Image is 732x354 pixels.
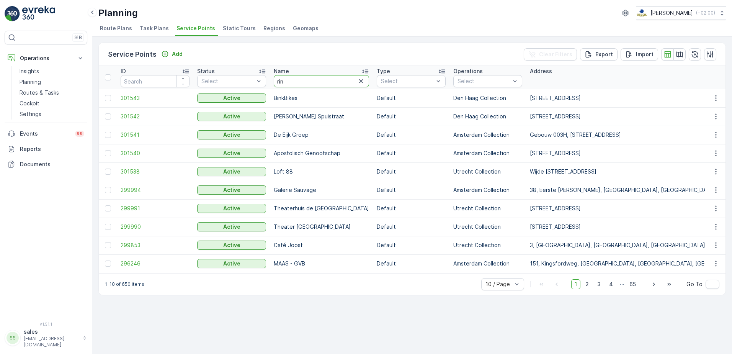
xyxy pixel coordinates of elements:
a: Reports [5,141,87,157]
p: Active [223,205,240,212]
p: 1-10 of 650 items [105,281,144,287]
div: SS [7,332,19,344]
p: Loft 88 [274,168,369,175]
button: SSsales[EMAIL_ADDRESS][DOMAIN_NAME] [5,328,87,348]
p: Active [223,168,240,175]
a: Routes & Tasks [16,87,87,98]
a: 301543 [121,94,190,102]
span: 4 [606,279,616,289]
button: Clear Filters [524,48,577,61]
p: Select [458,77,510,85]
button: Active [197,204,266,213]
p: Active [223,131,240,139]
p: Default [377,205,446,212]
span: Regions [263,25,285,32]
p: Utrecht Collection [453,223,522,231]
button: Active [197,259,266,268]
p: Amsterdam Collection [453,131,522,139]
p: Clear Filters [539,51,572,58]
a: 301541 [121,131,190,139]
p: BinkBikes [274,94,369,102]
p: Default [377,94,446,102]
span: Go To [686,280,703,288]
p: Name [274,67,289,75]
div: Toggle Row Selected [105,205,111,211]
p: Utrecht Collection [453,205,522,212]
p: Export [595,51,613,58]
span: Task Plans [140,25,169,32]
span: 65 [626,279,639,289]
a: 301542 [121,113,190,120]
p: [EMAIL_ADDRESS][DOMAIN_NAME] [24,336,79,348]
p: Default [377,186,446,194]
p: Theaterhuis de [GEOGRAPHIC_DATA] [274,205,369,212]
span: Route Plans [100,25,132,32]
span: 3 [594,279,604,289]
p: Type [377,67,390,75]
div: Toggle Row Selected [105,224,111,230]
p: [PERSON_NAME] [650,9,693,17]
div: Toggle Row Selected [105,242,111,248]
a: 296246 [121,260,190,267]
span: 2 [582,279,592,289]
a: 299994 [121,186,190,194]
p: 99 [77,131,83,137]
button: Export [580,48,618,61]
p: Planning [98,7,138,19]
p: Active [223,223,240,231]
a: 299853 [121,241,190,249]
a: Events99 [5,126,87,141]
p: De Eijk Groep [274,131,369,139]
p: Routes & Tasks [20,89,59,97]
div: Toggle Row Selected [105,261,111,267]
p: Events [20,130,70,138]
p: Default [377,260,446,267]
button: Active [197,149,266,158]
a: Settings [16,109,87,120]
a: 299991 [121,205,190,212]
button: Active [197,222,266,231]
button: Active [197,241,266,250]
p: ID [121,67,126,75]
p: Default [377,223,446,231]
a: 299990 [121,223,190,231]
p: ( +02:00 ) [696,10,715,16]
p: Documents [20,161,84,168]
p: Default [377,149,446,157]
p: Default [377,131,446,139]
p: Address [530,67,552,75]
span: Geomaps [293,25,319,32]
a: 301540 [121,149,190,157]
p: Status [197,67,215,75]
p: Café Joost [274,241,369,249]
button: Active [197,130,266,139]
p: Active [223,186,240,194]
p: Den Haag Collection [453,94,522,102]
p: Select [381,77,434,85]
p: Default [377,113,446,120]
p: Cockpit [20,100,39,107]
a: Insights [16,66,87,77]
p: MAAS - GVB [274,260,369,267]
div: Toggle Row Selected [105,113,111,120]
span: Service Points [176,25,215,32]
p: Active [223,149,240,157]
img: logo_light-DOdMpM7g.png [22,6,55,21]
span: 301538 [121,168,190,175]
button: Active [197,185,266,195]
button: [PERSON_NAME](+02:00) [636,6,726,20]
p: Default [377,241,446,249]
button: Active [197,167,266,176]
p: Den Haag Collection [453,113,522,120]
a: Cockpit [16,98,87,109]
img: logo [5,6,20,21]
p: ⌘B [74,34,82,41]
p: Operations [453,67,483,75]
